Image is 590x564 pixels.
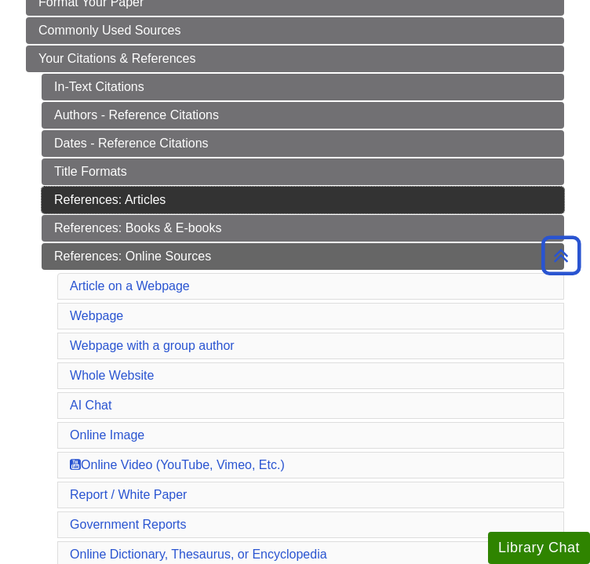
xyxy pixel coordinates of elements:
[42,215,564,242] a: References: Books & E-books
[26,45,564,72] a: Your Citations & References
[38,52,195,65] span: Your Citations & References
[70,488,187,501] a: Report / White Paper
[42,158,564,185] a: Title Formats
[70,518,187,531] a: Government Reports
[42,243,564,270] a: References: Online Sources
[70,548,327,561] a: Online Dictionary, Thesaurus, or Encyclopedia
[70,339,235,352] a: Webpage with a group author
[70,279,190,293] a: Article on a Webpage
[26,17,564,44] a: Commonly Used Sources
[42,102,564,129] a: Authors - Reference Citations
[70,309,123,322] a: Webpage
[70,369,154,382] a: Whole Website
[70,458,285,471] a: Online Video (YouTube, Vimeo, Etc.)
[42,187,564,213] a: References: Articles
[42,74,564,100] a: In-Text Citations
[536,245,586,266] a: Back to Top
[42,130,564,157] a: Dates - Reference Citations
[38,24,180,37] span: Commonly Used Sources
[70,428,144,442] a: Online Image
[70,398,111,412] a: AI Chat
[488,532,590,564] button: Library Chat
